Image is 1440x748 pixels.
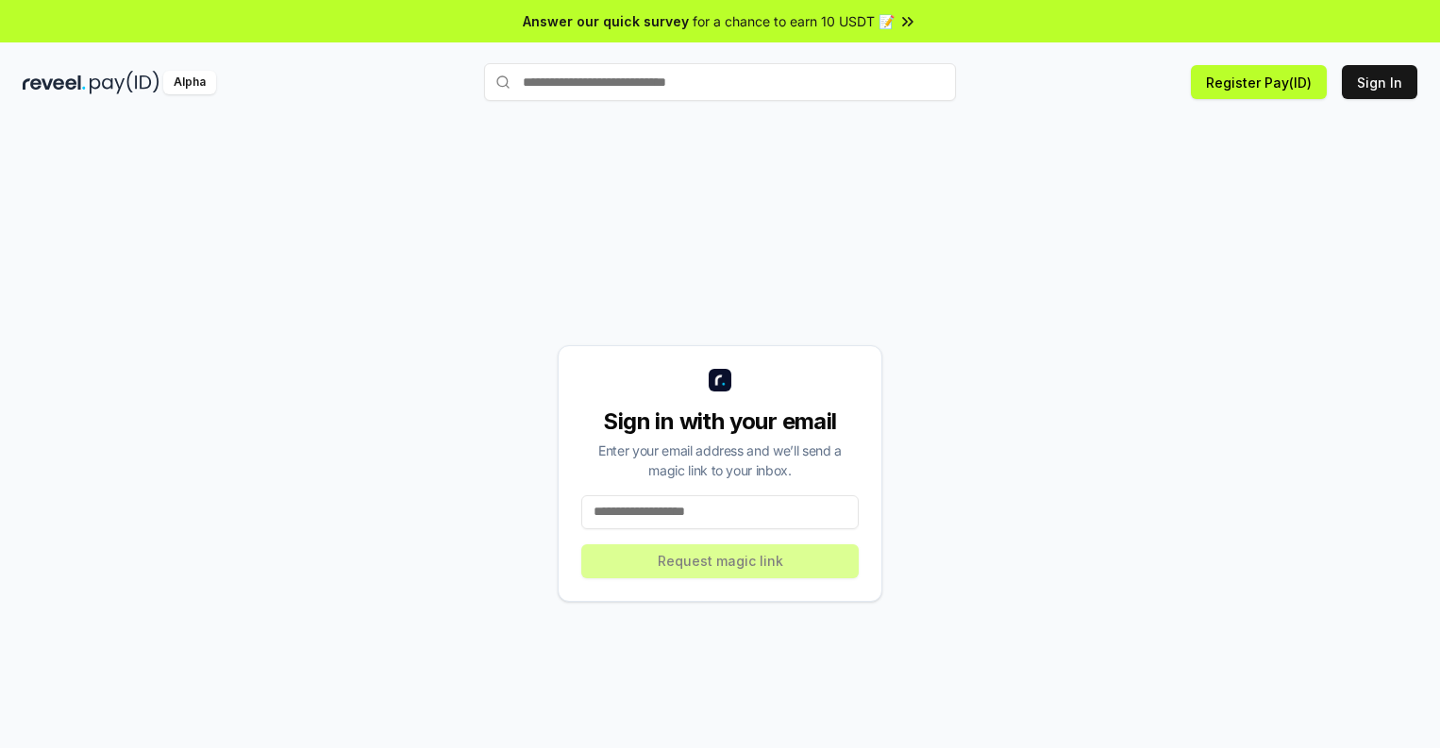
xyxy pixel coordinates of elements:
img: reveel_dark [23,71,86,94]
span: Answer our quick survey [523,11,689,31]
div: Alpha [163,71,216,94]
div: Sign in with your email [581,407,859,437]
div: Enter your email address and we’ll send a magic link to your inbox. [581,440,859,480]
img: logo_small [709,369,731,391]
button: Register Pay(ID) [1191,65,1327,99]
img: pay_id [90,71,159,94]
span: for a chance to earn 10 USDT 📝 [693,11,895,31]
button: Sign In [1342,65,1417,99]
